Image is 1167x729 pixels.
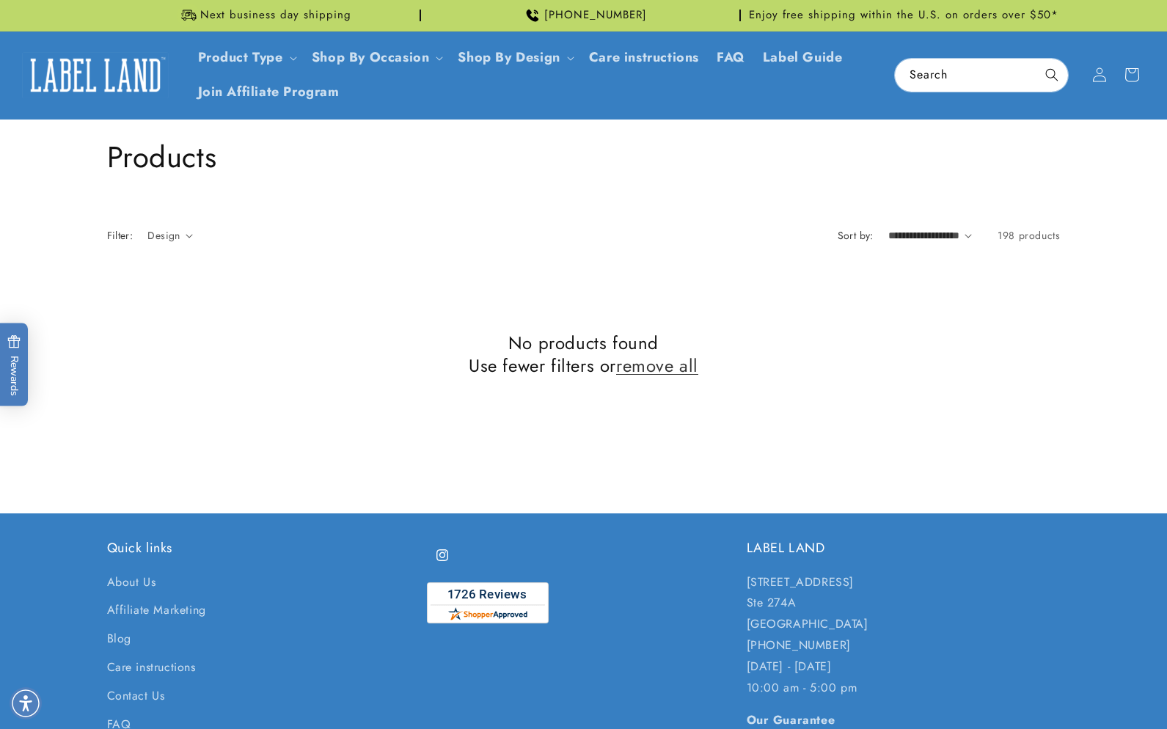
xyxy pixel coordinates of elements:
summary: Product Type [189,40,303,75]
div: Accessibility Menu [10,687,42,719]
h2: Filter: [107,228,133,243]
span: [PHONE_NUMBER] [544,8,647,23]
a: Blog [107,625,131,653]
p: [STREET_ADDRESS] Ste 274A [GEOGRAPHIC_DATA] [PHONE_NUMBER] [DATE] - [DATE] 10:00 am - 5:00 pm [747,572,1061,699]
summary: Shop By Occasion [303,40,450,75]
label: Sort by: [838,228,874,243]
span: Next business day shipping [200,8,351,23]
a: Affiliate Marketing [107,596,206,625]
a: Join Affiliate Program [189,75,348,109]
a: Product Type [198,48,283,67]
span: Rewards [7,335,21,396]
span: Label Guide [763,49,843,66]
h2: No products found Use fewer filters or [107,331,1061,377]
button: Search [1036,59,1068,91]
h1: Products [107,138,1061,176]
a: FAQ [708,40,754,75]
span: Care instructions [589,49,699,66]
iframe: Gorgias Floating Chat [859,660,1152,714]
summary: Shop By Design [449,40,579,75]
h2: LABEL LAND [747,540,1061,557]
span: FAQ [717,49,745,66]
a: Label Guide [754,40,852,75]
h2: Quick links [107,540,421,557]
span: Join Affiliate Program [198,84,340,100]
a: Label Land [17,47,175,103]
img: Customer Reviews [427,582,549,623]
img: Label Land [22,52,169,98]
span: Enjoy free shipping within the U.S. on orders over $50* [749,8,1058,23]
span: Design [147,228,180,243]
span: 198 products [998,228,1060,243]
strong: Our Guarantee [747,711,835,728]
a: Shop By Design [458,48,560,67]
a: About Us [107,572,156,597]
a: Care instructions [580,40,708,75]
span: Shop By Occasion [312,49,430,66]
a: remove all [616,354,698,377]
summary: Design (0 selected) [147,228,193,243]
a: Care instructions [107,653,196,682]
